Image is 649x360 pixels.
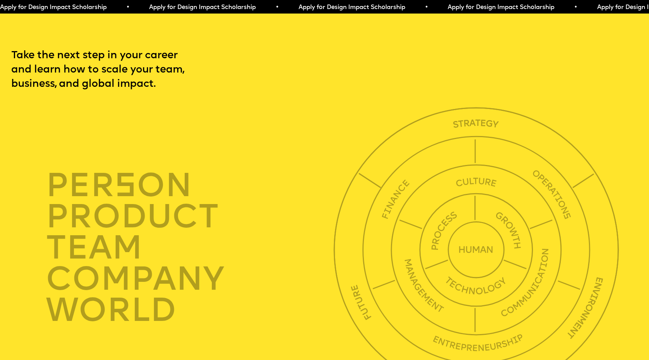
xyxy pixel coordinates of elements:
span: • [425,5,428,11]
div: per on [46,170,338,201]
div: TEAM [46,232,338,263]
span: • [126,5,130,11]
div: product [46,201,338,232]
span: s [115,171,137,204]
div: company [46,263,338,295]
span: • [275,5,279,11]
span: • [574,5,577,11]
div: world [46,295,338,326]
p: Take the next step in your career and learn how to scale your team, business, and global impact. [11,48,213,91]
